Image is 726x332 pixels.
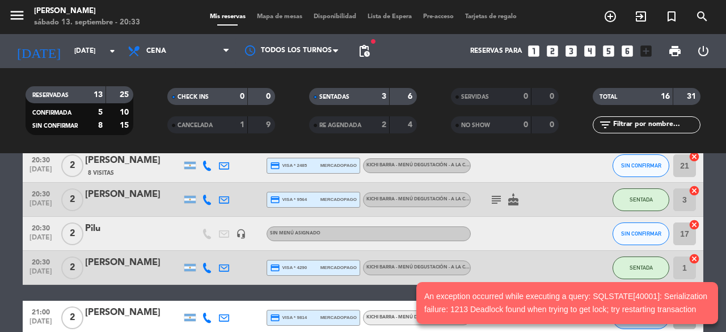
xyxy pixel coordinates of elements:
[34,17,140,28] div: sábado 13. septiembre - 20:33
[630,196,653,203] span: SENTADA
[417,14,459,20] span: Pre-acceso
[266,121,273,129] strong: 9
[408,93,415,100] strong: 6
[9,7,26,28] button: menu
[27,187,55,200] span: 20:30
[27,305,55,318] span: 21:00
[382,121,386,129] strong: 2
[613,188,669,211] button: SENTADA
[689,185,700,196] i: cancel
[178,123,213,128] span: CANCELADA
[270,231,320,236] span: Sin menú asignado
[27,234,55,247] span: [DATE]
[665,10,678,23] i: turned_in_not
[61,188,83,211] span: 2
[270,161,307,171] span: visa * 2485
[120,91,131,99] strong: 25
[98,108,103,116] strong: 5
[621,162,661,169] span: SIN CONFIRMAR
[613,154,669,177] button: SIN CONFIRMAR
[85,187,181,202] div: [PERSON_NAME]
[27,166,55,179] span: [DATE]
[564,44,579,58] i: looks_3
[639,44,653,58] i: add_box
[34,6,140,17] div: [PERSON_NAME]
[621,230,661,237] span: SIN CONFIRMAR
[583,44,597,58] i: looks_4
[94,91,103,99] strong: 13
[613,257,669,279] button: SENTADA
[408,121,415,129] strong: 4
[27,200,55,213] span: [DATE]
[270,313,307,323] span: visa * 9814
[695,10,709,23] i: search
[320,264,357,271] span: mercadopago
[120,108,131,116] strong: 10
[598,118,612,132] i: filter_list
[270,161,280,171] i: credit_card
[366,265,477,270] span: Kichi Barra - Menú degustación - A la carta
[550,121,556,129] strong: 0
[357,44,371,58] span: pending_actions
[459,14,522,20] span: Tarjetas de regalo
[27,153,55,166] span: 20:30
[270,263,307,273] span: visa * 4290
[320,162,357,169] span: mercadopago
[320,314,357,321] span: mercadopago
[630,264,653,271] span: SENTADA
[366,197,477,201] span: Kichi Barra - Menú degustación - A la carta
[470,47,522,55] span: Reservas para
[61,154,83,177] span: 2
[85,255,181,270] div: [PERSON_NAME]
[32,123,78,129] span: SIN CONFIRMAR
[603,10,617,23] i: add_circle_outline
[240,93,244,100] strong: 0
[689,151,700,162] i: cancel
[382,93,386,100] strong: 3
[319,123,361,128] span: RE AGENDADA
[266,93,273,100] strong: 0
[320,196,357,203] span: mercadopago
[27,318,55,331] span: [DATE]
[526,44,541,58] i: looks_one
[416,282,718,324] notyf-toast: An exception occurred while executing a query: SQLSTATE[40001]: Serialization failure: 1213 Deadl...
[687,93,698,100] strong: 31
[601,44,616,58] i: looks_5
[85,305,181,320] div: [PERSON_NAME]
[308,14,362,20] span: Disponibilidad
[362,14,417,20] span: Lista de Espera
[689,253,700,264] i: cancel
[32,93,69,98] span: RESERVADAS
[85,153,181,168] div: [PERSON_NAME]
[506,193,520,207] i: cake
[545,44,560,58] i: looks_two
[85,221,181,236] div: Pilu
[105,44,119,58] i: arrow_drop_down
[689,34,717,68] div: LOG OUT
[270,313,280,323] i: credit_card
[689,219,700,230] i: cancel
[61,306,83,329] span: 2
[697,44,710,58] i: power_settings_new
[9,7,26,24] i: menu
[319,94,349,100] span: SENTADAS
[600,94,617,100] span: TOTAL
[270,195,280,205] i: credit_card
[612,119,700,131] input: Filtrar por nombre...
[661,93,670,100] strong: 16
[461,123,490,128] span: NO SHOW
[61,222,83,245] span: 2
[61,257,83,279] span: 2
[98,121,103,129] strong: 8
[240,121,244,129] strong: 1
[27,255,55,268] span: 20:30
[620,44,635,58] i: looks_6
[270,263,280,273] i: credit_card
[524,93,528,100] strong: 0
[270,195,307,205] span: visa * 9564
[366,315,477,320] span: Kichi Barra - Menú degustación - A la carta
[550,93,556,100] strong: 0
[489,193,503,207] i: subject
[32,110,71,116] span: CONFIRMADA
[668,44,682,58] span: print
